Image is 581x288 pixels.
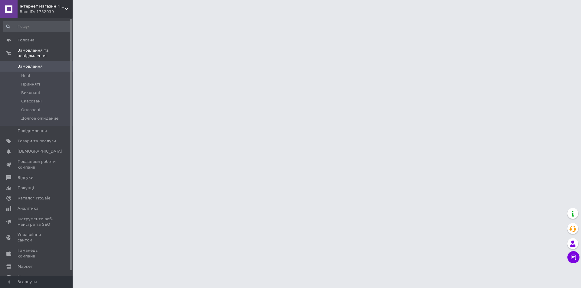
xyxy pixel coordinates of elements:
[21,82,40,87] span: Прийняті
[18,185,34,191] span: Покупці
[18,264,33,269] span: Маркет
[18,159,56,170] span: Показники роботи компанії
[18,64,43,69] span: Замовлення
[18,232,56,243] span: Управління сайтом
[18,206,38,211] span: Аналітика
[3,21,71,32] input: Пошук
[18,149,62,154] span: [DEMOGRAPHIC_DATA]
[18,274,48,280] span: Налаштування
[21,99,42,104] span: Скасовані
[18,248,56,259] span: Гаманець компанії
[18,216,56,227] span: Інструменти веб-майстра та SEO
[18,37,34,43] span: Головна
[18,128,47,134] span: Повідомлення
[21,107,40,113] span: Оплачені
[18,48,73,59] span: Замовлення та повідомлення
[21,116,58,121] span: Долгое ожидание
[21,73,30,79] span: Нові
[18,196,50,201] span: Каталог ProSale
[21,90,40,95] span: Виконані
[18,138,56,144] span: Товари та послуги
[567,251,579,263] button: Чат з покупцем
[20,4,65,9] span: Інтернет магазин "idea-shop" Харків
[20,9,73,15] div: Ваш ID: 1752039
[18,175,33,180] span: Відгуки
